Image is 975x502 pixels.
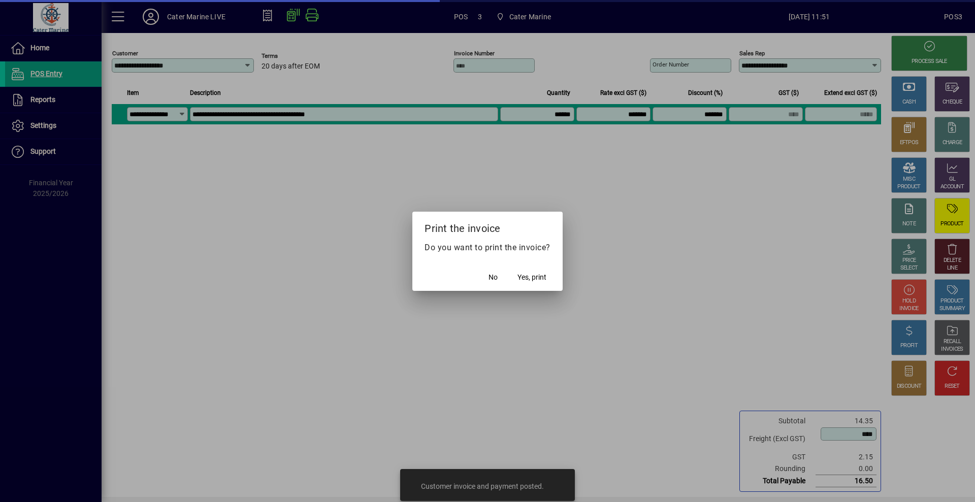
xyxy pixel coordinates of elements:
p: Do you want to print the invoice? [425,242,550,254]
h2: Print the invoice [412,212,563,241]
span: No [489,272,498,283]
span: Yes, print [517,272,546,283]
button: Yes, print [513,269,550,287]
button: No [477,269,509,287]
